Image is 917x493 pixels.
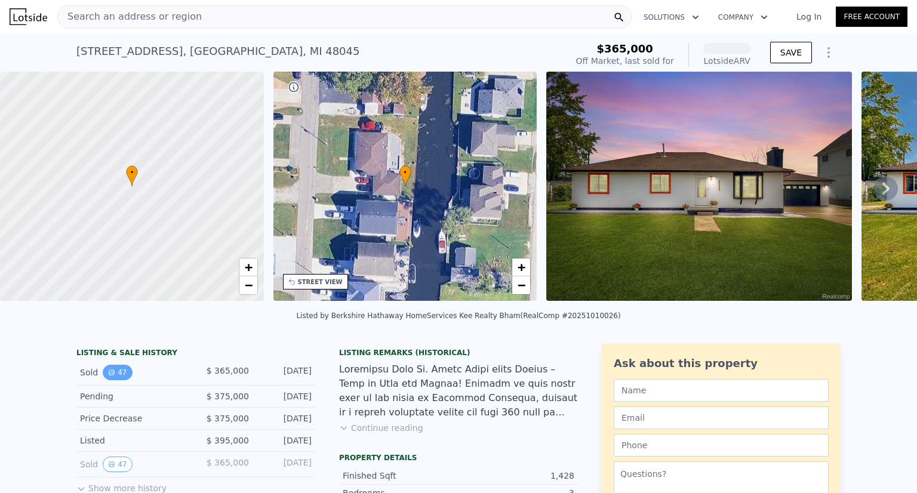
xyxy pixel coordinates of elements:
div: [DATE] [259,365,312,380]
input: Email [614,406,829,429]
div: Sold [80,457,186,472]
div: Ask about this property [614,355,829,372]
span: $ 395,000 [207,436,249,445]
div: Finished Sqft [343,470,458,482]
div: [STREET_ADDRESS] , [GEOGRAPHIC_DATA] , MI 48045 [76,43,359,60]
button: Show Options [817,41,841,64]
div: Off Market, last sold for [576,55,674,67]
span: $365,000 [596,42,653,55]
a: Log In [782,11,836,23]
span: $ 375,000 [207,392,249,401]
div: [DATE] [259,457,312,472]
div: Listed [80,435,186,446]
span: − [518,278,525,292]
span: − [244,278,252,292]
button: Solutions [634,7,709,28]
a: Zoom out [239,276,257,294]
div: Sold [80,365,186,380]
span: $ 365,000 [207,458,249,467]
div: LISTING & SALE HISTORY [76,348,315,360]
div: Property details [339,453,578,463]
img: Sale: 139703444 Parcel: 54663944 [546,72,852,301]
button: View historical data [103,457,132,472]
span: • [126,167,138,178]
div: Listing Remarks (Historical) [339,348,578,358]
div: • [399,165,411,186]
div: Pending [80,390,186,402]
div: [DATE] [259,435,312,446]
span: $ 375,000 [207,414,249,423]
img: Lotside [10,8,47,25]
div: Listed by Berkshire Hathaway HomeServices Kee Realty Bham (RealComp #20251010026) [296,312,620,320]
div: [DATE] [259,412,312,424]
button: Continue reading [339,422,423,434]
div: Lotside ARV [703,55,751,67]
div: 1,428 [458,470,574,482]
input: Name [614,379,829,402]
a: Zoom in [239,258,257,276]
div: Price Decrease [80,412,186,424]
a: Free Account [836,7,907,27]
span: + [244,260,252,275]
div: Loremipsu Dolo Si. Ametc Adipi elits Doeius – Temp in Utla etd Magnaa! Enimadm ve quis nostr exer... [339,362,578,420]
a: Zoom out [512,276,530,294]
span: + [518,260,525,275]
a: Zoom in [512,258,530,276]
button: View historical data [103,365,132,380]
button: SAVE [770,42,812,63]
input: Phone [614,434,829,457]
div: [DATE] [259,390,312,402]
button: Company [709,7,777,28]
div: • [126,165,138,186]
span: Search an address or region [58,10,202,24]
span: $ 365,000 [207,366,249,375]
div: STREET VIEW [298,278,343,286]
span: • [399,167,411,178]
